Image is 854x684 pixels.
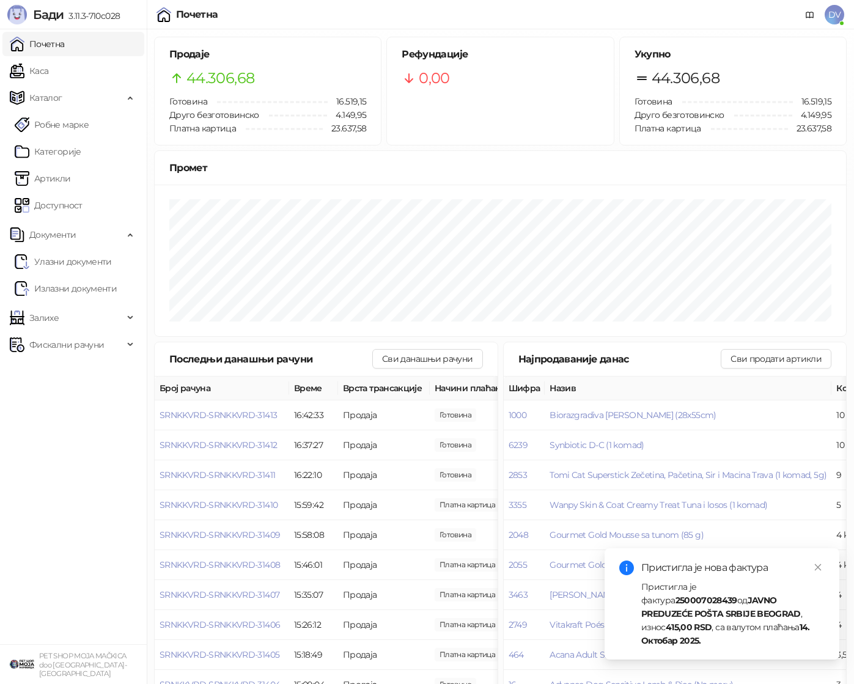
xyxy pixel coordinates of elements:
[64,10,120,21] span: 3.11.3-710c028
[811,561,825,574] a: Close
[33,7,64,22] span: Бади
[160,529,280,540] button: SRNKKVRD-SRNKKVRD-31409
[635,123,701,134] span: Платна картица
[509,499,526,510] button: 3355
[372,349,482,369] button: Сви данашњи рачуни
[509,559,527,570] button: 2055
[509,529,528,540] button: 2048
[435,408,476,422] span: 2.050,00
[792,108,831,122] span: 4.149,95
[509,469,527,480] button: 2853
[169,351,372,367] div: Последњи данашњи рачуни
[338,377,430,400] th: Врста трансакције
[328,95,366,108] span: 16.519,15
[160,410,277,421] button: SRNKKVRD-SRNKKVRD-31413
[15,193,83,218] a: Доступност
[435,558,500,572] span: 749,99
[635,96,672,107] span: Готовина
[169,109,259,120] span: Друго безготовинско
[509,439,528,450] button: 6239
[550,619,735,630] span: Vitakraft Poésie Déli Sauce Junior Piletina (85g)
[15,112,89,137] a: Робне марке
[169,123,236,134] span: Платна картица
[176,10,218,20] div: Почетна
[7,5,27,24] img: Logo
[338,610,430,640] td: Продаја
[435,588,500,601] span: 3.960,00
[550,589,819,600] button: [PERSON_NAME] za [PERSON_NAME] [PERSON_NAME] tunom (85g)
[509,589,528,600] button: 3463
[160,619,280,630] button: SRNKKVRD-SRNKKVRD-31406
[619,561,634,575] span: info-circle
[169,47,366,62] h5: Продаје
[29,333,104,357] span: Фискални рачуни
[169,160,831,175] div: Промет
[550,529,704,540] button: Gourmet Gold Mousse sa tunom (85 g)
[793,95,831,108] span: 16.519,15
[169,96,207,107] span: Готовина
[652,67,720,90] span: 44.306,68
[800,5,820,24] a: Документација
[721,349,831,369] button: Сви продати артикли
[435,618,500,631] span: 3.400,00
[323,122,366,135] span: 23.637,58
[289,610,338,640] td: 15:26:12
[430,377,552,400] th: Начини плаћања
[509,619,527,630] button: 2749
[788,122,831,135] span: 23.637,58
[545,377,831,400] th: Назив
[435,648,500,661] span: 750,00
[29,86,62,110] span: Каталог
[550,439,644,450] button: Synbiotic D-C (1 komad)
[289,460,338,490] td: 16:22:10
[635,47,831,62] h5: Укупно
[160,499,278,510] button: SRNKKVRD-SRNKKVRD-31410
[675,595,737,606] strong: 250007028439
[289,580,338,610] td: 15:35:07
[160,589,279,600] button: SRNKKVRD-SRNKKVRD-31407
[160,469,275,480] button: SRNKKVRD-SRNKKVRD-31411
[29,306,59,330] span: Залихе
[338,490,430,520] td: Продаја
[550,469,826,480] button: Tomi Cat Superstick Zečetina, Pačetina, Sir i Macina Trava (1 komad, 5g)
[15,166,71,191] a: ArtikliАртикли
[641,622,810,646] strong: 14. Октобар 2025.
[289,377,338,400] th: Време
[641,561,825,575] div: Пристигла је нова фактура
[435,438,476,452] span: 2.000,00
[550,410,716,421] button: Biorazgradiva [PERSON_NAME] (28x55cm)
[550,559,742,570] span: Gourmet Gold sa jagnjetinom i pačetinom (85 g)
[10,32,65,56] a: Почетна
[155,377,289,400] th: Број рачуна
[10,59,48,83] a: Каса
[338,640,430,670] td: Продаја
[327,108,366,122] span: 4.149,95
[338,430,430,460] td: Продаја
[550,649,718,660] span: Acana Adult Small Breed Recipe (Na meru)
[635,109,724,120] span: Друго безготовинско
[435,468,476,482] span: 1.610,00
[160,649,279,660] button: SRNKKVRD-SRNKKVRD-31405
[15,249,112,274] a: Ulazni dokumentiУлазни документи
[666,622,712,633] strong: 415,00 RSD
[29,222,76,247] span: Документи
[550,499,767,510] button: Wanpy Skin & Coat Creamy Treat Tuna i losos (1 komad)
[160,439,277,450] button: SRNKKVRD-SRNKKVRD-31412
[160,559,280,570] button: SRNKKVRD-SRNKKVRD-31408
[289,520,338,550] td: 15:58:08
[289,550,338,580] td: 15:46:01
[435,498,500,512] span: 4.186,00
[504,377,545,400] th: Шифра
[289,400,338,430] td: 16:42:33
